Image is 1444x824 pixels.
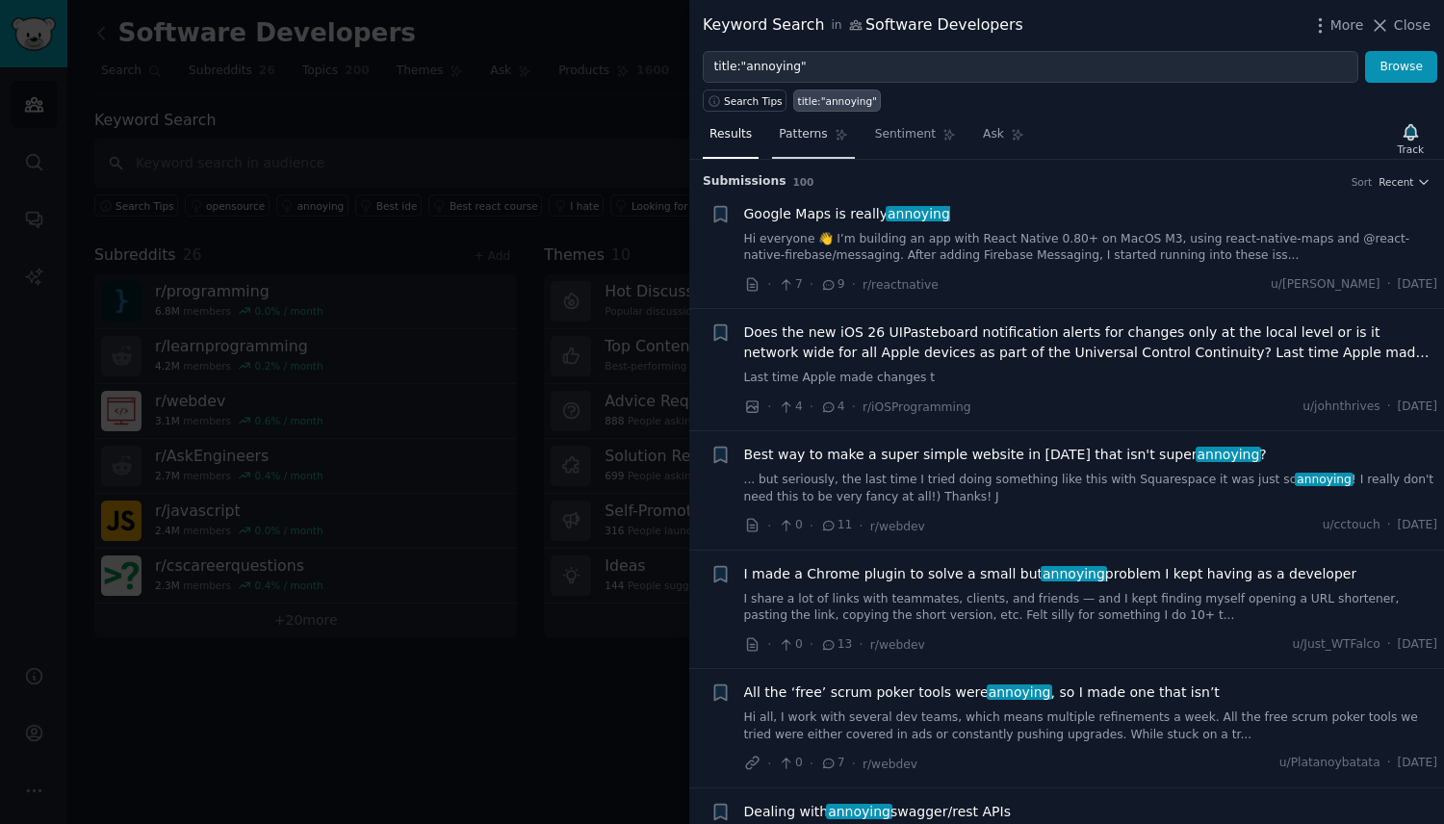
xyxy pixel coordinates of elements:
[744,802,1011,822] span: Dealing with swagger/rest APIs
[870,520,925,533] span: r/webdev
[852,397,856,417] span: ·
[744,591,1438,625] a: I share a lot of links with teammates, clients, and friends — and I kept finding myself opening a...
[875,126,936,143] span: Sentiment
[778,399,802,416] span: 4
[1379,175,1431,189] button: Recent
[724,94,783,108] span: Search Tips
[987,684,1052,700] span: annoying
[744,445,1267,465] span: Best way to make a super simple website in [DATE] that isn't super ?
[1387,276,1391,294] span: ·
[1398,142,1424,156] div: Track
[703,90,786,112] button: Search Tips
[772,119,854,159] a: Patterns
[1398,399,1437,416] span: [DATE]
[1365,51,1437,84] button: Browse
[1394,15,1431,36] span: Close
[793,90,881,112] a: title:"annoying"
[859,634,863,655] span: ·
[703,119,759,159] a: Results
[798,94,877,108] div: title:"annoying"
[859,516,863,536] span: ·
[886,206,951,221] span: annoying
[1352,175,1373,189] div: Sort
[744,370,1438,387] a: Last time Apple made changes t
[778,276,802,294] span: 7
[703,173,786,191] span: Submission s
[863,278,939,292] span: r/reactnative
[810,634,813,655] span: ·
[744,322,1438,363] a: Does the new iOS 26 UIPasteboard notification alerts for changes only at the local level or is it...
[744,682,1220,703] span: All the ‘free’ scrum poker tools were , so I made one that isn’t
[810,754,813,774] span: ·
[1330,15,1364,36] span: More
[820,755,844,772] span: 7
[810,516,813,536] span: ·
[810,397,813,417] span: ·
[1310,15,1364,36] button: More
[744,204,950,224] a: Google Maps is reallyannoying
[826,804,891,819] span: annoying
[820,636,852,654] span: 13
[1379,175,1413,189] span: Recent
[744,682,1220,703] a: All the ‘free’ scrum poker tools wereannoying, so I made one that isn’t
[1387,517,1391,534] span: ·
[767,754,771,774] span: ·
[709,126,752,143] span: Results
[1196,447,1261,462] span: annoying
[1387,636,1391,654] span: ·
[767,397,771,417] span: ·
[744,204,950,224] span: Google Maps is really
[810,274,813,295] span: ·
[744,231,1438,265] a: Hi everyone 👋 I’m building an app with React Native 0.80+ on MacOS M3, using react-native-maps an...
[778,517,802,534] span: 0
[744,709,1438,743] a: Hi all, I work with several dev teams, which means multiple refinements a week. All the free scru...
[831,17,841,35] span: in
[703,13,1023,38] div: Keyword Search Software Developers
[983,126,1004,143] span: Ask
[1391,118,1431,159] button: Track
[1398,276,1437,294] span: [DATE]
[744,564,1357,584] a: I made a Chrome plugin to solve a small butannoyingproblem I kept having as a developer
[1370,15,1431,36] button: Close
[703,51,1358,84] input: Try a keyword related to your business
[793,176,814,188] span: 100
[863,758,917,771] span: r/webdev
[870,638,925,652] span: r/webdev
[1398,636,1437,654] span: [DATE]
[778,636,802,654] span: 0
[767,516,771,536] span: ·
[820,276,844,294] span: 9
[1295,473,1353,486] span: annoying
[852,754,856,774] span: ·
[1292,636,1380,654] span: u/Just_WTFalco
[1323,517,1380,534] span: u/cctouch
[863,400,971,414] span: r/iOSProgramming
[1387,755,1391,772] span: ·
[778,755,802,772] span: 0
[820,399,844,416] span: 4
[1398,517,1437,534] span: [DATE]
[820,517,852,534] span: 11
[868,119,963,159] a: Sentiment
[1398,755,1437,772] span: [DATE]
[1041,566,1106,581] span: annoying
[744,445,1267,465] a: Best way to make a super simple website in [DATE] that isn't superannoying?
[744,802,1011,822] a: Dealing withannoyingswagger/rest APIs
[767,634,771,655] span: ·
[779,126,827,143] span: Patterns
[976,119,1031,159] a: Ask
[852,274,856,295] span: ·
[1279,755,1380,772] span: u/Platanoybatata
[767,274,771,295] span: ·
[1271,276,1380,294] span: u/[PERSON_NAME]
[744,472,1438,505] a: ... but seriously, the last time I tried doing something like this with Squarespace it was just s...
[744,564,1357,584] span: I made a Chrome plugin to solve a small but problem I kept having as a developer
[1302,399,1380,416] span: u/johnthrives
[1387,399,1391,416] span: ·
